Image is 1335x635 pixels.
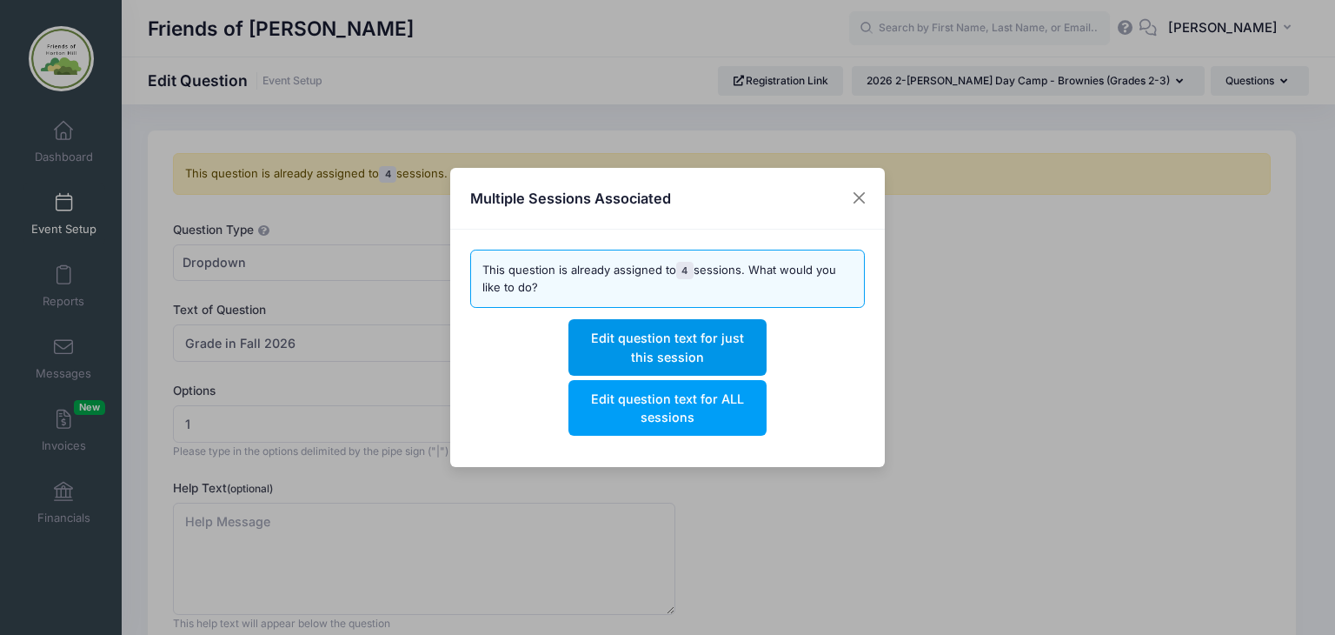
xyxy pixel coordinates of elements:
div: This question is already assigned to sessions. What would you like to do? [470,250,866,309]
h4: Multiple Sessions Associated [470,188,671,209]
button: Close [844,183,875,214]
button: Edit question text for ALL sessions [568,380,766,436]
span: 4 [676,262,694,278]
button: Edit question text for just this session [568,319,766,375]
